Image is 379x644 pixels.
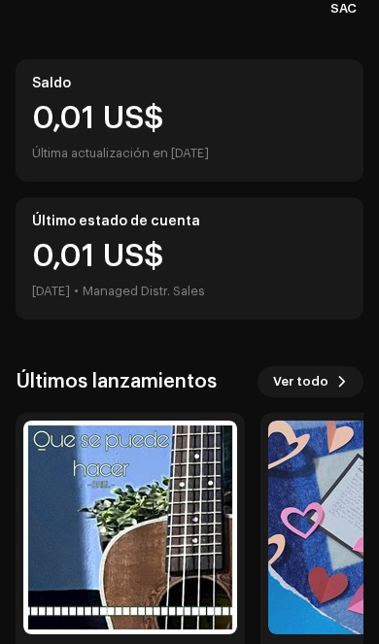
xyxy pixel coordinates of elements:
re-o-card-value: Saldo [16,59,363,182]
div: Último estado de cuenta [32,214,347,229]
h3: Últimos lanzamientos [16,366,217,397]
div: [DATE] [32,280,70,303]
button: Ver todo [258,366,363,397]
img: b6237f3b-6eca-43f4-af6e-2d09a3d366d1 [23,421,237,634]
span: Ver todo [273,362,328,401]
div: Última actualización en [DATE] [32,142,347,165]
re-o-card-value: Último estado de cuenta [16,197,363,320]
div: Managed Distr. Sales [83,280,205,303]
div: Saldo [32,76,347,91]
div: • [74,280,79,303]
